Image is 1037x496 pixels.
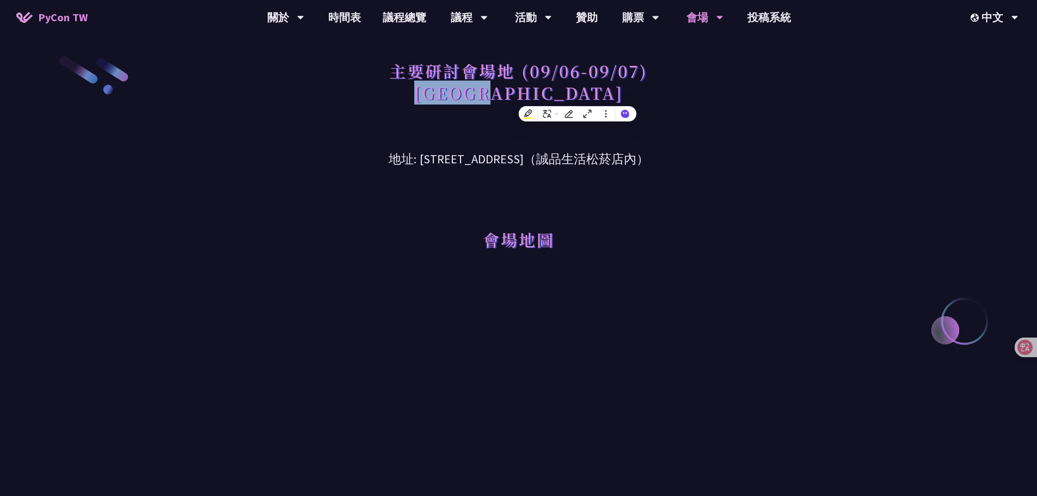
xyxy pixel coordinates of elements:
[5,4,99,31] a: PyCon TW
[236,133,802,169] h3: 地址: [STREET_ADDRESS]（誠品生活松菸店內）
[16,12,33,23] img: Home icon of PyCon TW 2025
[389,54,648,109] h1: 主要研討會場地 (09/06-09/07) [GEOGRAPHIC_DATA]
[971,14,981,22] img: Locale Icon
[38,9,88,26] span: PyCon TW
[483,223,555,256] h1: 會場地圖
